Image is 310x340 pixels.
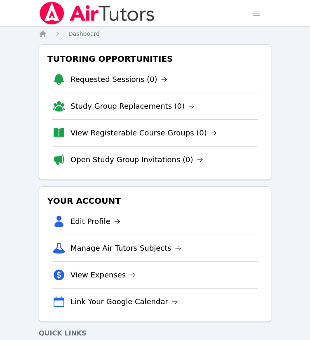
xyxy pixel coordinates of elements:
a: Open Study Group Invitations (0) [70,154,203,165]
h3: Tutoring Opportunities [46,51,264,66]
nav: Breadcrumb [39,30,271,38]
a: View Registerable Course Groups (0) [70,127,217,139]
h4: Quick Links [39,328,271,338]
a: Study Group Replacements (0) [70,100,195,112]
h3: Your Account [46,193,264,208]
span: Dashboard [68,30,100,37]
a: Edit Profile [70,216,120,227]
a: Requested Sessions (0) [70,74,167,85]
a: View Expenses [70,269,136,281]
a: Dashboard [68,30,100,38]
img: Air Tutors [39,2,155,25]
a: Link Your Google Calendar [70,296,178,307]
a: Manage Air Tutors Subjects [70,242,181,254]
